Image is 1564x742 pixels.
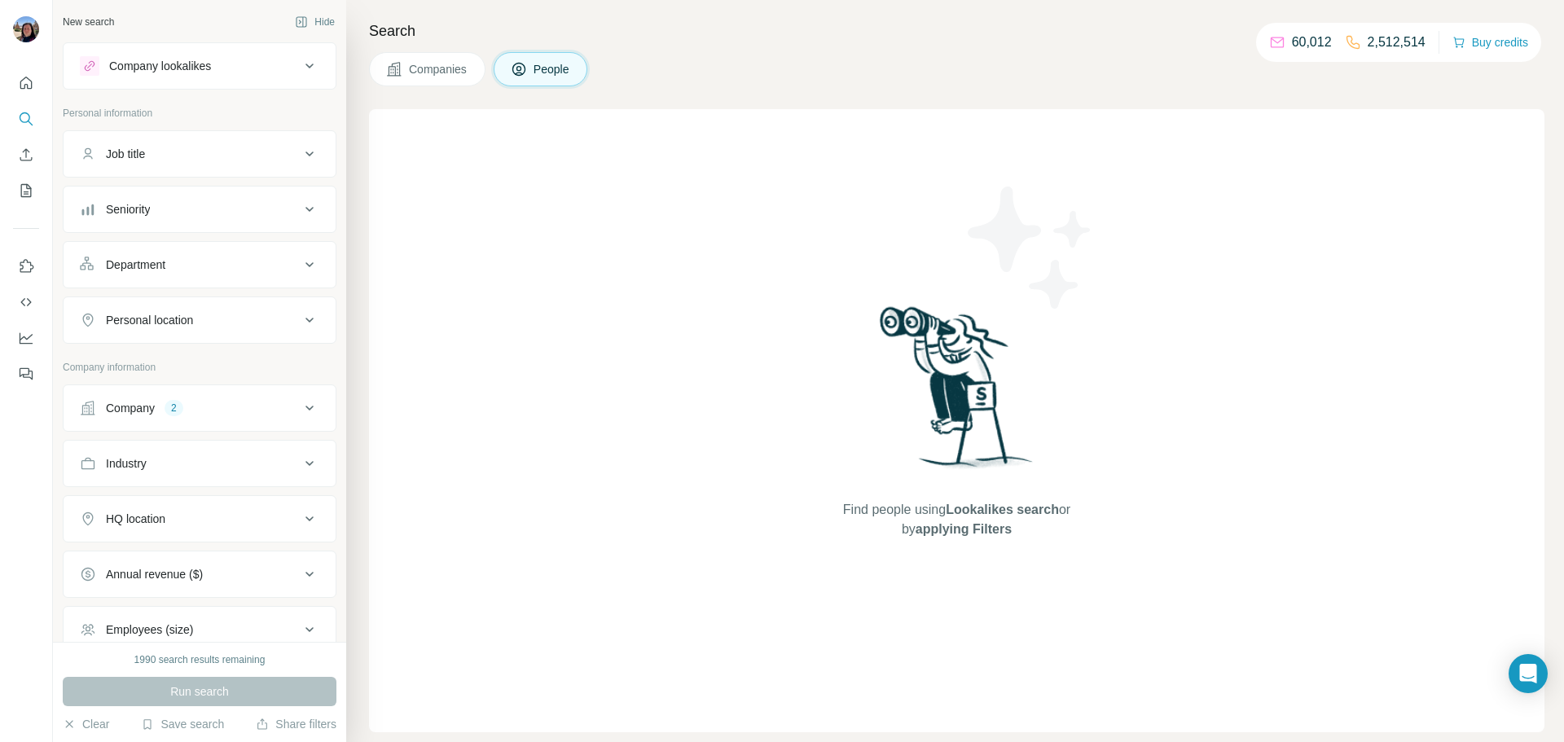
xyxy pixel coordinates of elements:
button: Clear [63,716,109,732]
img: Surfe Illustration - Woman searching with binoculars [872,302,1042,484]
button: Share filters [256,716,336,732]
button: Annual revenue ($) [64,555,336,594]
p: 60,012 [1292,33,1332,52]
button: Hide [283,10,346,34]
button: Enrich CSV [13,140,39,169]
div: Open Intercom Messenger [1509,654,1548,693]
img: Avatar [13,16,39,42]
div: HQ location [106,511,165,527]
div: Company lookalikes [109,58,211,74]
p: 2,512,514 [1368,33,1426,52]
span: applying Filters [916,522,1012,536]
div: Employees (size) [106,621,193,638]
button: My lists [13,176,39,205]
button: Seniority [64,190,336,229]
div: Company [106,400,155,416]
h4: Search [369,20,1544,42]
p: Company information [63,360,336,375]
button: HQ location [64,499,336,538]
button: Department [64,245,336,284]
button: Quick start [13,68,39,98]
span: Find people using or by [826,500,1087,539]
button: Feedback [13,359,39,389]
div: 2 [165,401,183,415]
button: Job title [64,134,336,173]
button: Company lookalikes [64,46,336,86]
span: Lookalikes search [946,503,1059,516]
div: Department [106,257,165,273]
div: Personal location [106,312,193,328]
span: Companies [409,61,468,77]
button: Search [13,104,39,134]
span: People [534,61,571,77]
button: Company2 [64,389,336,428]
div: Job title [106,146,145,162]
img: Surfe Illustration - Stars [957,174,1104,321]
p: Personal information [63,106,336,121]
button: Personal location [64,301,336,340]
div: 1990 search results remaining [134,652,266,667]
button: Use Surfe on LinkedIn [13,252,39,281]
button: Buy credits [1452,31,1528,54]
button: Industry [64,444,336,483]
div: Annual revenue ($) [106,566,203,582]
button: Save search [141,716,224,732]
div: Seniority [106,201,150,217]
button: Dashboard [13,323,39,353]
button: Employees (size) [64,610,336,649]
div: New search [63,15,114,29]
div: Industry [106,455,147,472]
button: Use Surfe API [13,288,39,317]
